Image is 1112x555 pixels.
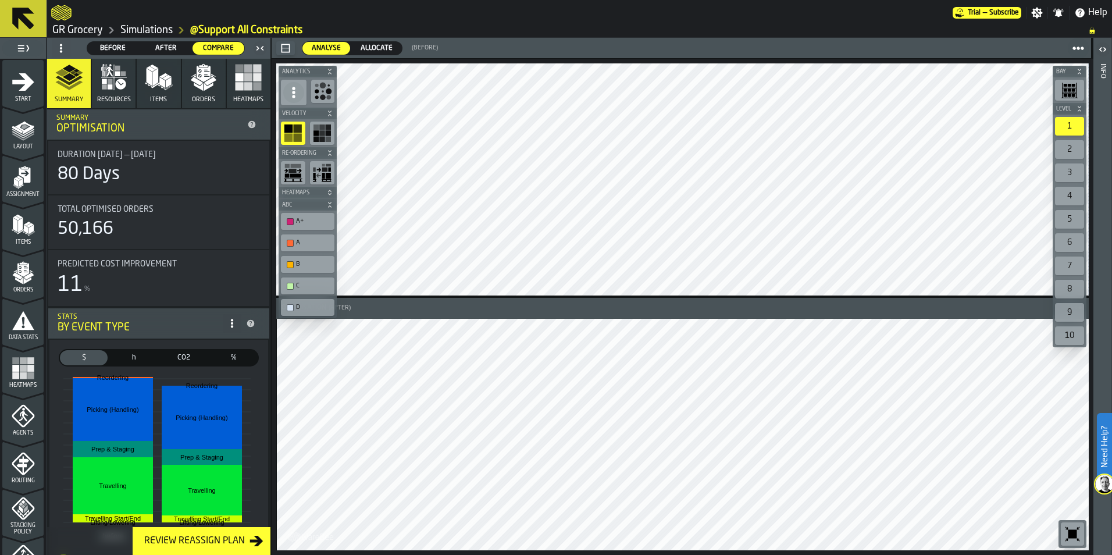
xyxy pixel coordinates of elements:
[210,350,258,365] div: thumb
[1055,233,1084,252] div: 6
[276,41,295,55] button: button-
[133,527,270,555] button: button-Review Reassign Plan
[162,353,205,363] span: CO2
[62,353,105,363] span: $
[283,215,332,227] div: A+
[1053,66,1086,77] button: button-
[1093,38,1111,555] header: Info
[87,42,139,55] div: thumb
[212,353,255,363] span: %
[1053,301,1086,324] div: button-toolbar-undefined
[2,382,44,389] span: Heatmaps
[1053,254,1086,277] div: button-toolbar-undefined
[252,41,268,55] label: button-toggle-Close me
[1053,277,1086,301] div: button-toolbar-undefined
[308,119,337,147] div: button-toolbar-undefined
[192,41,245,55] label: button-switch-multi-Compare
[58,150,260,159] div: Title
[283,301,332,314] div: D
[283,237,332,249] div: A
[1055,163,1084,182] div: 3
[1055,210,1084,229] div: 5
[356,43,397,54] span: Allocate
[283,280,332,292] div: C
[190,24,302,37] a: link-to-/wh/i/e451d98b-95f6-4604-91ff-c80219f9c36d/simulations/a973be92-01b0-4517-8be4-09c5aeefd1d0
[2,478,44,484] span: Routing
[2,522,44,535] span: Stacking Policy
[209,349,259,367] label: button-switch-multi-Share
[953,7,1021,19] div: Menu Subscription
[279,275,337,297] div: button-toolbar-undefined
[58,321,223,334] div: By event type
[58,164,120,185] div: 80 Days
[58,259,177,269] span: Predicted Cost Improvement
[58,205,260,214] div: Title
[2,203,44,250] li: menu Items
[1070,6,1112,20] label: button-toggle-Help
[280,111,324,117] span: Velocity
[140,42,192,55] div: thumb
[52,24,103,37] a: link-to-/wh/i/e451d98b-95f6-4604-91ff-c80219f9c36d
[313,82,332,101] svg: Show Congestion
[140,41,193,55] label: button-switch-multi-After
[313,124,332,143] svg: show Visits heatmap
[112,353,155,363] span: h
[279,254,337,275] div: button-toolbar-undefined
[279,66,337,77] button: button-
[51,23,1107,37] nav: Breadcrumb
[412,44,438,52] span: (Before)
[2,60,44,106] li: menu Start
[2,430,44,436] span: Agents
[983,9,987,17] span: —
[2,346,44,393] li: menu Heatmaps
[58,259,260,269] div: Title
[302,42,350,55] div: thumb
[1053,184,1086,208] div: button-toolbar-undefined
[279,232,337,254] div: button-toolbar-undefined
[280,69,324,75] span: Analytics
[160,350,208,365] div: thumb
[1053,103,1086,115] button: button-
[1088,6,1107,20] span: Help
[110,350,158,365] div: thumb
[58,205,154,214] span: Total Optimised Orders
[120,24,173,37] a: link-to-/wh/i/e451d98b-95f6-4604-91ff-c80219f9c36d
[279,187,337,198] button: button-
[60,350,108,365] div: thumb
[58,150,156,159] span: Duration [DATE] — [DATE]
[233,96,263,104] span: Heatmaps
[283,258,332,271] div: B
[279,119,308,147] div: button-toolbar-undefined
[159,349,209,367] label: button-switch-multi-CO2
[1053,161,1086,184] div: button-toolbar-undefined
[56,122,243,135] div: Optimisation
[351,42,402,55] div: thumb
[296,282,331,290] div: C
[197,43,240,54] span: Compare
[109,349,159,367] label: button-switch-multi-Time
[1048,7,1069,19] label: button-toggle-Notifications
[1055,326,1084,345] div: 10
[296,261,331,268] div: B
[296,304,331,311] div: D
[1027,7,1047,19] label: button-toggle-Settings
[2,191,44,198] span: Assignment
[1053,77,1086,103] div: button-toolbar-undefined
[1063,525,1082,543] svg: Reset zoom and position
[989,9,1019,17] span: Subscribe
[58,313,223,321] div: Stats
[92,43,134,54] span: Before
[284,124,302,143] svg: show ABC heatmap
[279,147,337,159] button: button-
[280,150,324,156] span: Re-Ordering
[1053,231,1086,254] div: button-toolbar-undefined
[58,273,83,297] div: 11
[192,96,215,104] span: Orders
[308,159,337,187] div: button-toolbar-undefined
[279,108,337,119] button: button-
[2,251,44,297] li: menu Orders
[48,141,269,194] div: stat-Duration 5/26/2025 — 8/25/2025
[2,489,44,536] li: menu Stacking Policy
